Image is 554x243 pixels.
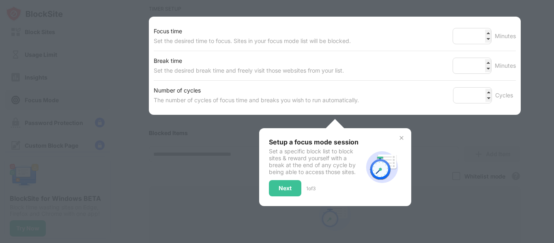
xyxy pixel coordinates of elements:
[154,36,351,46] div: Set the desired time to focus. Sites in your focus mode list will be blocked.
[269,148,363,175] div: Set a specific block list to block sites & reward yourself with a break at the end of any cycle b...
[495,90,516,100] div: Cycles
[363,148,402,187] img: focus-mode-timer.svg
[279,185,292,191] div: Next
[154,56,344,66] div: Break time
[154,26,351,36] div: Focus time
[398,135,405,141] img: x-button.svg
[154,95,359,105] div: The number of cycles of focus time and breaks you wish to run automatically.
[154,86,359,95] div: Number of cycles
[495,31,516,41] div: Minutes
[306,185,316,191] div: 1 of 3
[154,66,344,75] div: Set the desired break time and freely visit those websites from your list.
[269,138,363,146] div: Setup a focus mode session
[495,61,516,71] div: Minutes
